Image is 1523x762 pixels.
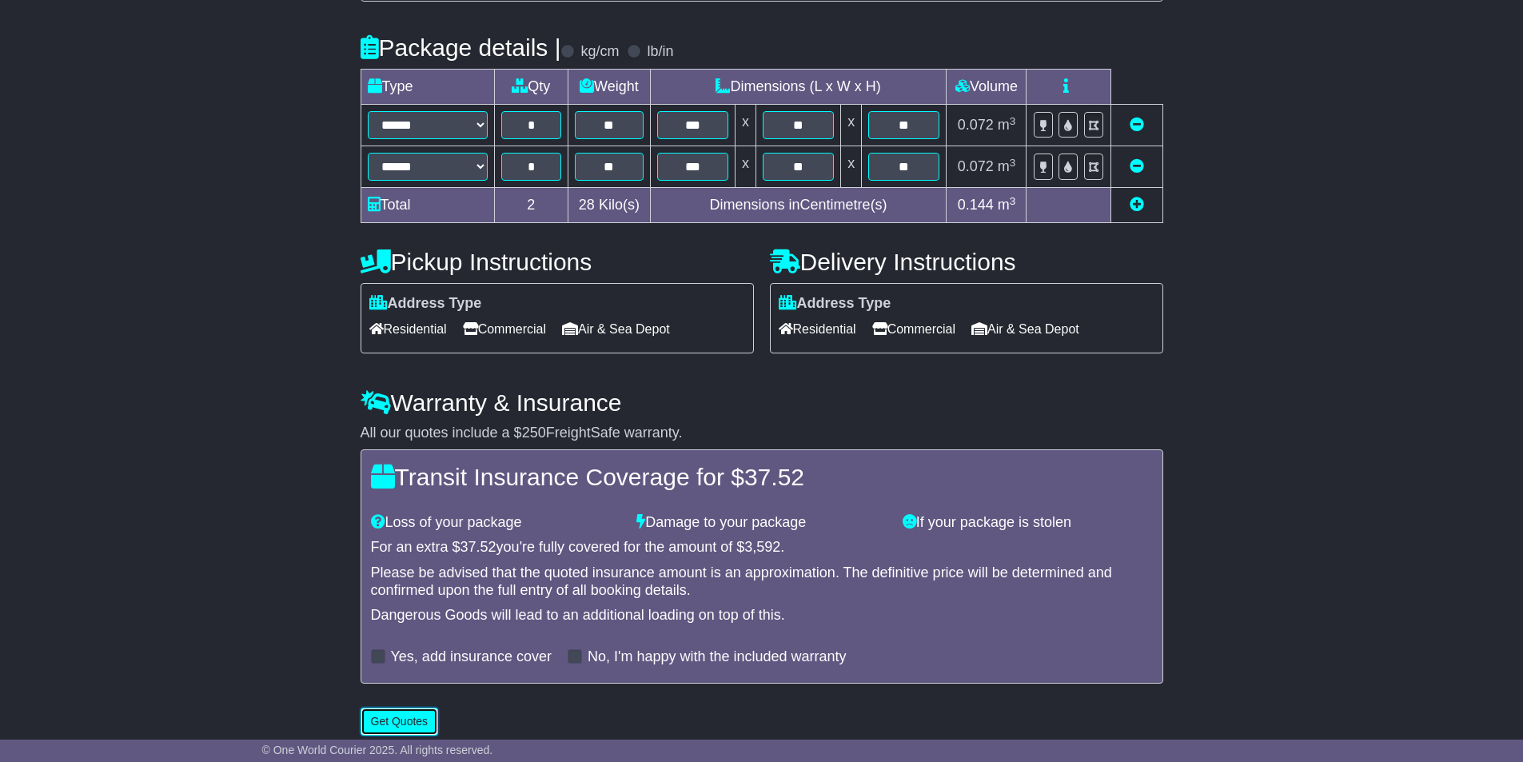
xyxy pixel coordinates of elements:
span: Commercial [872,317,955,341]
td: x [735,105,756,146]
span: © One World Courier 2025. All rights reserved. [262,744,493,756]
span: 0.144 [958,197,994,213]
sup: 3 [1010,195,1016,207]
h4: Pickup Instructions [361,249,754,275]
div: Dangerous Goods will lead to an additional loading on top of this. [371,607,1153,624]
span: 0.072 [958,117,994,133]
span: Commercial [463,317,546,341]
sup: 3 [1010,115,1016,127]
label: kg/cm [580,43,619,61]
label: lb/in [647,43,673,61]
label: Yes, add insurance cover [391,648,552,666]
div: All our quotes include a $ FreightSafe warranty. [361,425,1163,442]
td: Dimensions (L x W x H) [650,70,947,105]
span: 250 [522,425,546,441]
td: Total [361,188,494,223]
div: Damage to your package [628,514,895,532]
span: 28 [579,197,595,213]
div: For an extra $ you're fully covered for the amount of $ . [371,539,1153,557]
span: m [998,197,1016,213]
h4: Transit Insurance Coverage for $ [371,464,1153,490]
label: Address Type [779,295,891,313]
span: Air & Sea Depot [562,317,670,341]
span: 3,592 [744,539,780,555]
td: Weight [568,70,651,105]
td: x [841,105,862,146]
td: x [735,146,756,188]
sup: 3 [1010,157,1016,169]
span: 37.52 [460,539,496,555]
td: x [841,146,862,188]
h4: Package details | [361,34,561,61]
div: Please be advised that the quoted insurance amount is an approximation. The definitive price will... [371,565,1153,599]
h4: Warranty & Insurance [361,389,1163,416]
a: Remove this item [1130,158,1144,174]
td: Qty [494,70,568,105]
div: If your package is stolen [895,514,1161,532]
button: Get Quotes [361,708,439,736]
span: 0.072 [958,158,994,174]
td: Kilo(s) [568,188,651,223]
div: Loss of your package [363,514,629,532]
span: m [998,158,1016,174]
span: Residential [779,317,856,341]
span: Residential [369,317,447,341]
td: Dimensions in Centimetre(s) [650,188,947,223]
h4: Delivery Instructions [770,249,1163,275]
a: Remove this item [1130,117,1144,133]
span: 37.52 [744,464,804,490]
span: Air & Sea Depot [971,317,1079,341]
td: Volume [947,70,1027,105]
td: 2 [494,188,568,223]
label: No, I'm happy with the included warranty [588,648,847,666]
span: m [998,117,1016,133]
a: Add new item [1130,197,1144,213]
td: Type [361,70,494,105]
label: Address Type [369,295,482,313]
